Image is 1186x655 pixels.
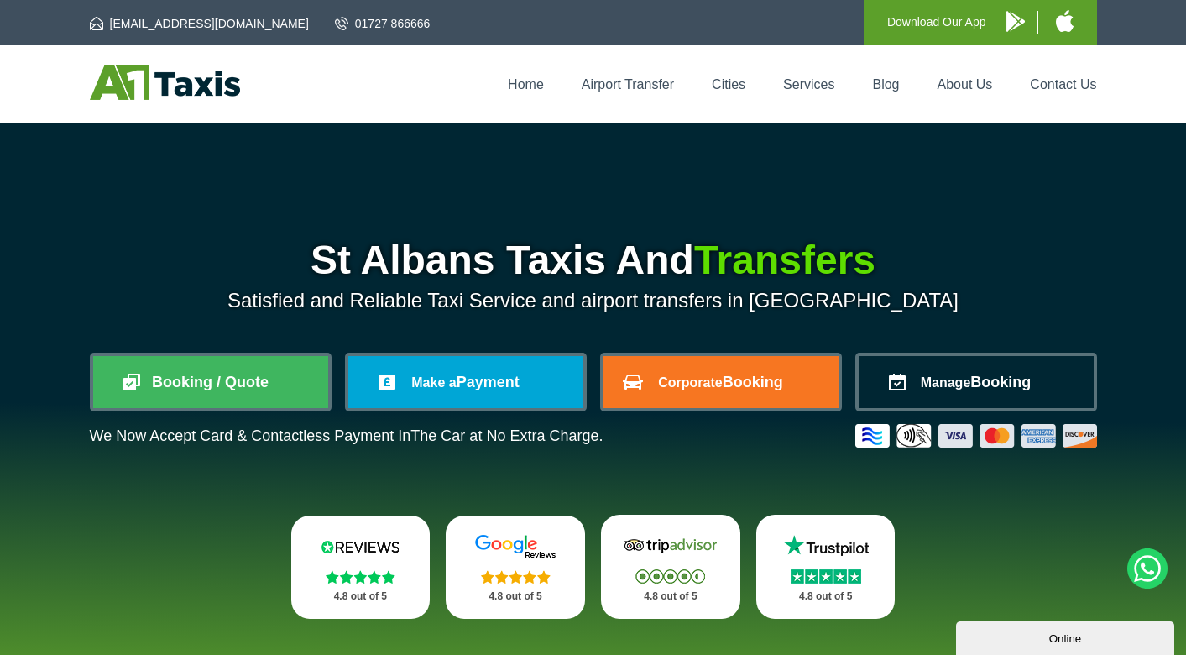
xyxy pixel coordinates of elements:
[310,586,412,607] p: 4.8 out of 5
[783,77,834,92] a: Services
[90,427,603,445] p: We Now Accept Card & Contactless Payment In
[872,77,899,92] a: Blog
[775,586,877,607] p: 4.8 out of 5
[620,533,721,558] img: Tripadvisor
[481,570,551,584] img: Stars
[410,427,603,444] span: The Car at No Extra Charge.
[1056,10,1074,32] img: A1 Taxis iPhone App
[658,375,722,390] span: Corporate
[90,240,1097,280] h1: St Albans Taxis And
[694,238,875,282] span: Transfers
[859,356,1094,408] a: ManageBooking
[603,356,839,408] a: CorporateBooking
[348,356,583,408] a: Make aPayment
[1006,11,1025,32] img: A1 Taxis Android App
[1030,77,1096,92] a: Contact Us
[411,375,456,390] span: Make a
[887,12,986,33] p: Download Our App
[712,77,745,92] a: Cities
[756,515,896,619] a: Trustpilot Stars 4.8 out of 5
[582,77,674,92] a: Airport Transfer
[921,375,971,390] span: Manage
[446,516,585,619] a: Google Stars 4.8 out of 5
[619,586,722,607] p: 4.8 out of 5
[291,516,431,619] a: Reviews.io Stars 4.8 out of 5
[855,424,1097,448] img: Credit And Debit Cards
[90,65,240,100] img: A1 Taxis St Albans LTD
[335,15,431,32] a: 01727 866666
[635,569,705,584] img: Stars
[508,77,544,92] a: Home
[93,356,328,408] a: Booking / Quote
[464,586,567,607] p: 4.8 out of 5
[310,534,410,559] img: Reviews.io
[601,515,740,619] a: Tripadvisor Stars 4.8 out of 5
[90,289,1097,312] p: Satisfied and Reliable Taxi Service and airport transfers in [GEOGRAPHIC_DATA]
[90,15,309,32] a: [EMAIL_ADDRESS][DOMAIN_NAME]
[938,77,993,92] a: About Us
[776,533,876,558] img: Trustpilot
[326,570,395,584] img: Stars
[465,534,566,559] img: Google
[956,618,1178,655] iframe: chat widget
[791,569,861,584] img: Stars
